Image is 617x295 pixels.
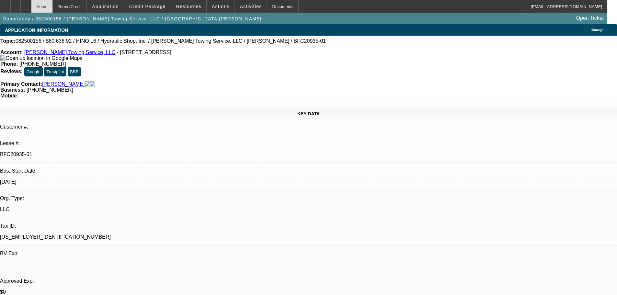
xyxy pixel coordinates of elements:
[574,13,606,24] a: Open Ticket
[0,81,42,87] strong: Primary Contact:
[117,50,171,55] span: - [STREET_ADDRESS]
[44,67,66,76] button: Trustpilot
[5,28,68,33] span: APPLICATION INFORMATION
[27,87,73,93] span: [PHONE_NUMBER]
[0,55,82,61] img: Open up location in Google Maps
[171,0,206,13] button: Resources
[207,0,234,13] button: Actions
[0,61,18,67] strong: Phone:
[90,81,95,87] img: linkedin-icon.png
[124,0,171,13] button: Credit Package
[0,93,18,98] strong: Mobile:
[0,38,16,44] strong: Topic:
[212,4,230,9] span: Actions
[129,4,166,9] span: Credit Package
[176,4,201,9] span: Resources
[42,81,85,87] a: [PERSON_NAME]
[3,16,262,21] span: Opportunity / 082500156 / [PERSON_NAME] Towing Service, LLC / [GEOGRAPHIC_DATA][PERSON_NAME]
[0,69,23,74] strong: Reviews:
[24,67,43,76] button: Google
[85,81,90,87] img: facebook-icon.png
[87,0,123,13] button: Application
[0,87,25,93] strong: Business:
[68,67,81,76] button: BBB
[16,38,326,44] span: 082500156 / $60,636.92 / HINO L6 / Hydraulic Shop, Inc. / [PERSON_NAME] Towing Service, LLC / [PE...
[591,28,603,32] span: Manage
[240,4,262,9] span: Activities
[0,50,23,55] strong: Account:
[92,4,119,9] span: Application
[24,50,116,55] a: [PERSON_NAME] Towing Service, LLC
[297,111,320,116] span: KEY DATA
[19,61,66,67] span: [PHONE_NUMBER]
[0,55,82,61] a: View Google Maps
[235,0,267,13] button: Activities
